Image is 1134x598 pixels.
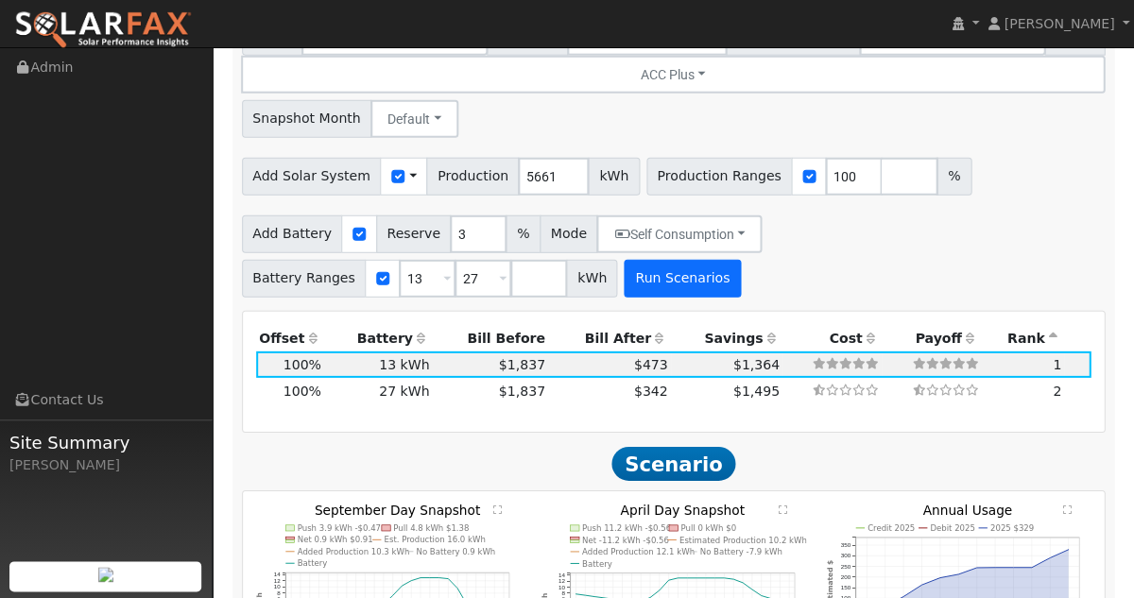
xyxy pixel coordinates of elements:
[920,584,922,586] circle: onclick=""
[433,325,548,351] th: Bill Before
[242,215,343,253] span: Add Battery
[596,215,762,253] button: Self Consumption
[936,158,971,196] span: %
[713,577,715,579] circle: onclick=""
[1012,567,1014,569] circle: onclick=""
[401,585,403,587] circle: onclick=""
[658,589,660,591] circle: onclick=""
[975,567,977,569] circle: onclick=""
[438,577,439,579] circle: onclick=""
[840,585,850,591] text: 150
[558,577,565,584] text: 12
[584,594,586,596] circle: onclick=""
[426,158,519,196] span: Production
[1053,357,1061,372] span: 1
[582,536,669,545] text: Net -11.2 kWh -$0.56
[14,10,192,50] img: SolarFax
[731,578,733,580] circle: onclick=""
[699,547,782,556] text: No Battery -7.9 kWh
[902,596,903,598] circle: onclick=""
[760,594,762,596] circle: onclick=""
[732,357,779,372] span: $1,364
[273,584,280,590] text: 10
[1049,557,1051,559] circle: onclick=""
[677,577,679,579] circle: onclick=""
[956,573,958,575] circle: onclick=""
[778,505,786,515] text: 
[938,577,940,579] circle: onclick=""
[648,596,650,598] circle: onclick=""
[840,553,850,559] text: 300
[1067,549,1069,551] circle: onclick=""
[314,504,480,519] text: September Day Snapshot
[582,523,671,533] text: Push 11.2 kWh -$0.56
[273,577,280,584] text: 12
[695,577,696,579] circle: onclick=""
[9,455,202,475] div: [PERSON_NAME]
[561,589,565,596] text: 8
[679,536,807,545] text: Estimated Production 10.2 kWh
[456,588,458,589] circle: onclick=""
[498,357,544,372] span: $1,837
[1030,567,1032,569] circle: onclick=""
[283,384,321,399] span: 100%
[867,523,914,533] text: Credit 2025
[741,582,743,584] circle: onclick=""
[1006,331,1044,346] span: Rank
[242,260,367,298] span: Battery Ranges
[241,56,1106,94] button: ACC Plus
[242,158,382,196] span: Add Solar System
[750,589,752,590] circle: onclick=""
[723,577,725,579] circle: onclick=""
[558,584,565,590] text: 10
[324,351,433,378] td: 13 kWh
[393,523,469,533] text: Pull 4.8 kWh $1.38
[704,577,706,579] circle: onclick=""
[9,430,202,455] span: Site Summary
[297,523,380,533] text: Push 3.9 kWh -$0.47
[370,100,458,138] button: Default
[242,100,372,138] span: Snapshot Month
[428,577,430,579] circle: onclick=""
[277,589,281,596] text: 8
[273,572,280,578] text: 14
[297,559,327,569] text: Battery
[506,215,540,253] span: %
[558,572,565,578] text: 14
[582,547,695,556] text: Added Production 12.1 kWh
[416,547,495,556] text: No Battery 0.9 kWh
[611,447,735,481] span: Scenario
[732,384,779,399] span: $1,495
[840,541,850,548] text: 350
[324,325,433,351] th: Battery
[915,331,961,346] span: Payoff
[1004,16,1114,31] span: [PERSON_NAME]
[566,260,617,298] span: kWh
[840,563,850,570] text: 250
[1063,505,1072,515] text: 
[540,215,597,253] span: Mode
[376,215,452,253] span: Reserve
[922,504,1012,519] text: Annual Usage
[685,577,687,579] circle: onclick=""
[582,559,612,569] text: Battery
[680,523,735,533] text: Pull 0 kWh $0
[447,578,449,580] circle: onclick=""
[634,357,668,372] span: $473
[993,567,995,569] circle: onclick=""
[634,384,668,399] span: $342
[989,523,1033,533] text: 2025 $329
[419,577,421,579] circle: onclick=""
[829,331,862,346] span: Cost
[588,158,639,196] span: kWh
[98,567,113,582] img: retrieve
[548,325,671,351] th: Bill After
[297,547,409,556] text: Added Production 10.3 kWh
[930,523,974,533] text: Debit 2025
[593,595,595,597] circle: onclick=""
[620,504,745,519] text: April Day Snapshot
[667,579,669,581] circle: onclick=""
[575,593,576,595] circle: onclick=""
[624,260,740,298] button: Run Scenarios
[384,536,485,545] text: Est. Production 16.0 kWh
